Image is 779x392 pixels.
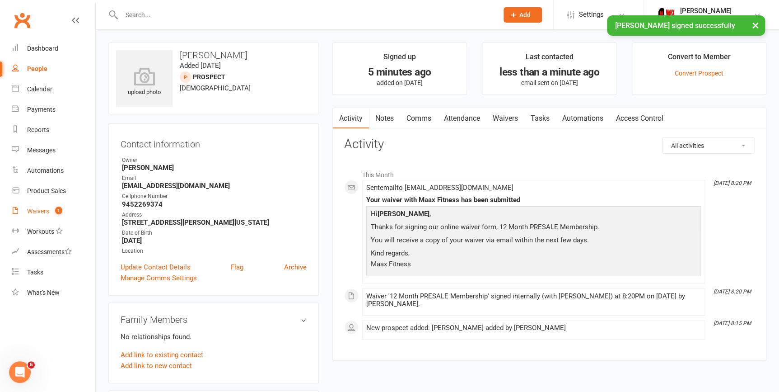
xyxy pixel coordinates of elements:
p: added on [DATE] [341,79,458,86]
div: Reports [27,126,49,133]
i: [DATE] 8:20 PM [714,288,751,295]
snap: prospect [193,73,225,80]
button: Add [504,7,542,23]
div: Payments [27,106,56,113]
h3: Family Members [121,315,307,325]
div: Messages [27,146,56,154]
a: Product Sales [12,181,95,201]
div: Last contacted [525,51,573,67]
p: You will receive a copy of your waiver via email within the next few days. [369,235,699,248]
div: Location [122,247,307,255]
a: Archive [284,262,307,273]
p: email sent on [DATE] [490,79,608,86]
div: Date of Birth [122,229,307,237]
strong: 9452269374 [122,200,307,208]
a: Tasks [524,108,556,129]
a: Calendar [12,79,95,99]
div: Dashboard [27,45,58,52]
div: New prospect added: [PERSON_NAME] added by [PERSON_NAME] [366,324,701,332]
img: thumb_image1759205071.png [658,6,676,24]
a: Automations [12,161,95,181]
a: Activity [333,108,369,129]
strong: [STREET_ADDRESS][PERSON_NAME][US_STATE] [122,218,307,227]
a: People [12,59,95,79]
div: Email [122,174,307,183]
span: Add [519,11,531,19]
span: [DEMOGRAPHIC_DATA] [180,84,251,92]
div: Cellphone Number [122,192,307,201]
i: [DATE] 8:15 PM [714,320,751,326]
p: Thanks for signing our online waiver form, 12 Month PRESALE Membership. [369,222,699,235]
div: less than a minute ago [490,67,608,77]
time: Added [DATE] [180,61,221,70]
div: Tasks [27,269,43,276]
a: Access Control [610,108,670,129]
a: Payments [12,99,95,120]
div: Calendar [27,85,52,93]
input: Search... [119,9,492,21]
a: Workouts [12,222,95,242]
div: Assessments [27,248,72,255]
a: Reports [12,120,95,140]
p: Kind regards, Maax Fitness [369,248,699,272]
a: What's New [12,283,95,303]
div: Waivers [27,208,49,215]
span: 1 [55,207,62,214]
div: Waiver '12 Month PRESALE Membership' signed internally (with [PERSON_NAME]) at 8:20PM on [DATE] b... [366,293,701,308]
div: People [27,65,47,72]
a: Clubworx [11,9,33,32]
a: Notes [369,108,400,129]
button: × [747,15,764,35]
a: Waivers [486,108,524,129]
a: Automations [556,108,610,129]
div: [PERSON_NAME] [680,7,732,15]
strong: [PERSON_NAME] [378,210,429,218]
strong: [PERSON_NAME] [122,164,307,172]
span: Settings [579,5,604,25]
h3: Activity [344,137,755,151]
a: Dashboard [12,38,95,59]
div: Workouts [27,228,54,235]
strong: [DATE] [122,236,307,245]
div: Product Sales [27,187,66,194]
a: Waivers 1 [12,201,95,222]
div: 5 minutes ago [341,67,458,77]
a: Add link to existing contact [121,349,203,360]
div: upload photo [116,67,173,97]
div: [PERSON_NAME] signed successfully [607,15,765,36]
p: Hi , [369,208,699,222]
div: Address [122,211,307,219]
div: Automations [27,167,64,174]
div: Maax Fitness [680,15,732,23]
iframe: Intercom live chat [9,361,31,383]
a: Manage Comms Settings [121,273,197,283]
a: Assessments [12,242,95,262]
h3: Contact information [121,136,307,149]
i: [DATE] 8:20 PM [714,180,751,186]
h3: [PERSON_NAME] [116,50,311,60]
a: Add link to new contact [121,360,192,371]
span: Sent email to [EMAIL_ADDRESS][DOMAIN_NAME] [366,184,513,192]
div: Signed up [383,51,416,67]
span: 6 [28,361,35,368]
div: Owner [122,156,307,165]
strong: [EMAIL_ADDRESS][DOMAIN_NAME] [122,182,307,190]
p: No relationships found. [121,331,307,342]
li: This Month [344,165,755,180]
a: Attendance [438,108,486,129]
a: Comms [400,108,438,129]
div: Your waiver with Maax Fitness has been submitted [366,196,701,204]
a: Update Contact Details [121,262,191,273]
a: Tasks [12,262,95,283]
div: What's New [27,289,60,296]
a: Flag [231,262,243,273]
a: Messages [12,140,95,161]
a: Convert Prospect [675,70,723,77]
div: Convert to Member [667,51,730,67]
